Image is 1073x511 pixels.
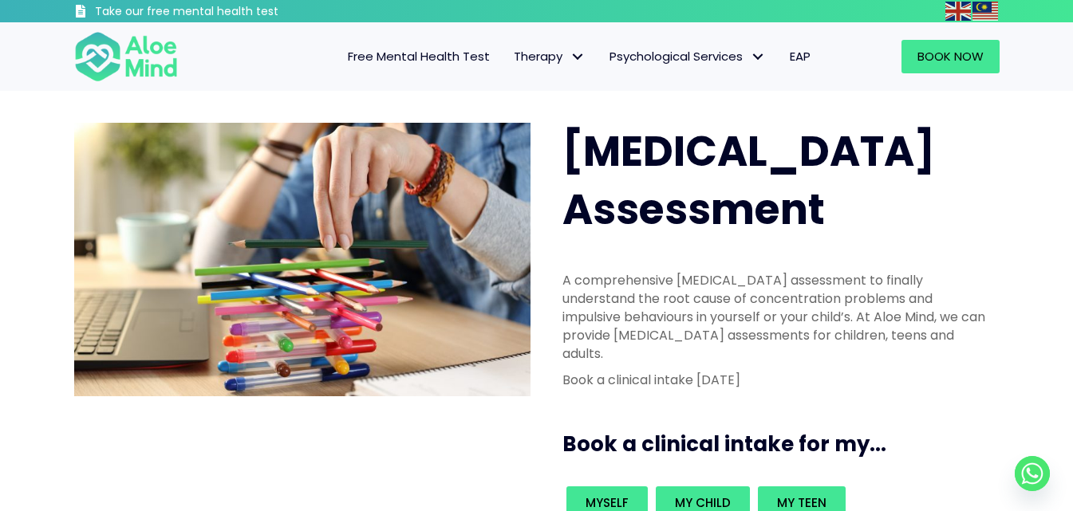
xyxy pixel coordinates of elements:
[586,494,629,511] span: Myself
[675,494,731,511] span: My child
[562,371,990,389] p: Book a clinical intake [DATE]
[562,271,990,364] p: A comprehensive [MEDICAL_DATA] assessment to finally understand the root cause of concentration p...
[95,4,364,20] h3: Take our free mental health test
[514,48,586,65] span: Therapy
[901,40,1000,73] a: Book Now
[566,45,590,69] span: Therapy: submenu
[945,2,972,20] a: English
[945,2,971,21] img: en
[348,48,490,65] span: Free Mental Health Test
[74,30,178,83] img: Aloe mind Logo
[562,430,1006,458] h3: Book a clinical intake for my...
[598,40,778,73] a: Psychological ServicesPsychological Services: submenu
[778,40,823,73] a: EAP
[972,2,998,21] img: ms
[777,494,826,511] span: My teen
[917,48,984,65] span: Book Now
[502,40,598,73] a: TherapyTherapy: submenu
[336,40,502,73] a: Free Mental Health Test
[74,4,364,22] a: Take our free mental health test
[74,123,531,396] img: Aloe Mind Malaysia | Mental Healthcare Services in Malaysia and Singapore
[609,48,766,65] span: Psychological Services
[1015,456,1050,491] a: Whatsapp
[562,122,935,238] span: [MEDICAL_DATA] Assessment
[199,40,823,73] nav: Menu
[972,2,1000,20] a: Malay
[790,48,811,65] span: EAP
[747,45,770,69] span: Psychological Services: submenu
